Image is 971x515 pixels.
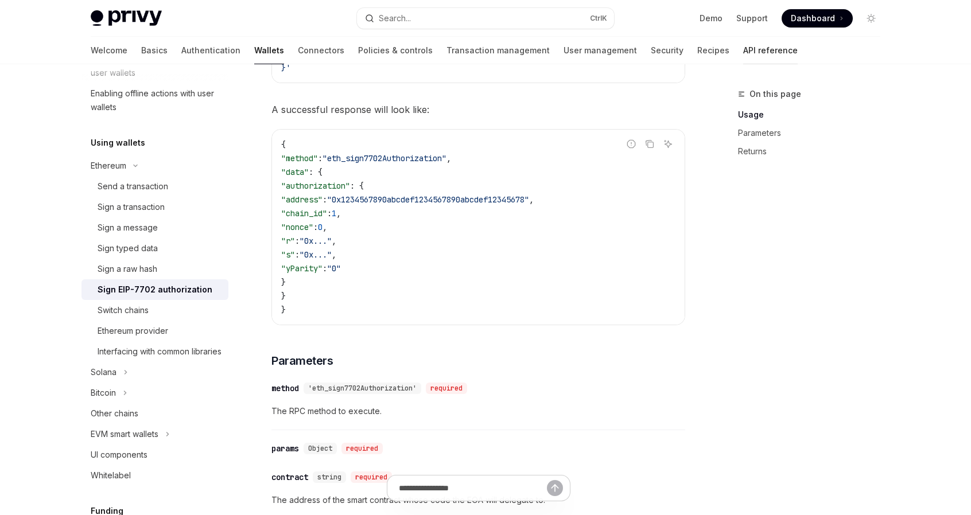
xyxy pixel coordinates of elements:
span: , [332,236,336,246]
a: Usage [738,106,890,124]
span: : [323,263,327,274]
a: Ethereum provider [81,321,228,341]
div: Sign a raw hash [98,262,157,276]
span: }' [281,63,290,73]
span: Object [308,444,332,453]
div: params [271,443,299,454]
span: The RPC method to execute. [271,404,685,418]
span: } [281,277,286,287]
span: } [281,291,286,301]
a: Sign a transaction [81,197,228,217]
span: "yParity" [281,263,323,274]
img: light logo [91,10,162,26]
span: "data" [281,167,309,177]
div: Solana [91,365,116,379]
a: UI components [81,444,228,465]
div: Ethereum [91,159,126,173]
span: Parameters [271,353,333,369]
span: : { [309,167,323,177]
a: Wallets [254,37,284,64]
span: : { [350,181,364,191]
span: "s" [281,249,295,260]
span: : [323,194,327,205]
h5: Using wallets [91,136,145,150]
button: Copy the contents from the code block [642,136,657,151]
a: Sign a raw hash [81,259,228,279]
span: { [281,139,286,150]
button: Send message [547,480,563,496]
div: required [426,383,467,394]
span: : [313,222,318,232]
span: 'eth_sign7702Authorization' [308,384,417,393]
span: "authorization" [281,181,350,191]
span: , [323,222,327,232]
input: Ask a question... [399,475,547,501]
span: : [295,236,300,246]
span: "0x..." [300,236,332,246]
div: Send a transaction [98,180,168,193]
span: : [327,208,332,219]
a: API reference [743,37,798,64]
span: "0x..." [300,249,332,260]
span: Ctrl K [590,14,607,23]
a: Policies & controls [358,37,433,64]
span: "r" [281,236,295,246]
span: 0 [318,222,323,232]
span: "0x1234567890abcdef1234567890abcdef12345678" [327,194,529,205]
a: Send a transaction [81,176,228,197]
span: On this page [749,87,801,101]
a: Interfacing with common libraries [81,341,228,362]
span: , [332,249,336,260]
a: Basics [141,37,168,64]
span: , [336,208,341,219]
a: Dashboard [782,9,853,28]
div: Sign typed data [98,241,158,255]
span: "chain_id" [281,208,327,219]
a: Demo [700,13,723,24]
a: Enabling offline actions with user wallets [81,83,228,118]
a: Support [736,13,768,24]
a: Sign a message [81,217,228,238]
span: } [281,305,286,315]
a: Other chains [81,403,228,424]
a: Parameters [738,124,890,142]
span: : [318,153,323,163]
span: 1 [332,208,336,219]
button: Toggle dark mode [862,9,880,28]
button: Open search [357,8,614,29]
div: Enabling offline actions with user wallets [91,87,222,114]
div: contract [271,471,308,483]
a: Authentication [181,37,240,64]
div: Ethereum provider [98,324,168,338]
span: , [529,194,534,205]
span: : [295,249,300,260]
span: , [446,153,451,163]
a: User management [564,37,637,64]
div: Interfacing with common libraries [98,345,222,358]
a: Security [651,37,683,64]
div: required [351,471,392,483]
a: Connectors [298,37,344,64]
span: "address" [281,194,323,205]
a: Sign EIP-7702 authorization [81,279,228,300]
div: Switch chains [98,303,149,317]
a: Whitelabel [81,465,228,486]
a: Returns [738,142,890,161]
button: Report incorrect code [624,136,639,151]
a: Transaction management [446,37,550,64]
a: Sign typed data [81,238,228,259]
span: Dashboard [791,13,835,24]
div: EVM smart wallets [91,427,158,441]
div: Bitcoin [91,386,116,400]
span: "0" [327,263,341,274]
span: A successful response will look like: [271,102,685,118]
div: required [341,443,383,454]
button: Toggle Ethereum section [81,155,228,176]
div: Search... [379,11,411,25]
a: Switch chains [81,300,228,321]
div: Other chains [91,407,138,420]
a: Welcome [91,37,127,64]
button: Toggle Bitcoin section [81,383,228,403]
span: "nonce" [281,222,313,232]
button: Toggle EVM smart wallets section [81,424,228,444]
